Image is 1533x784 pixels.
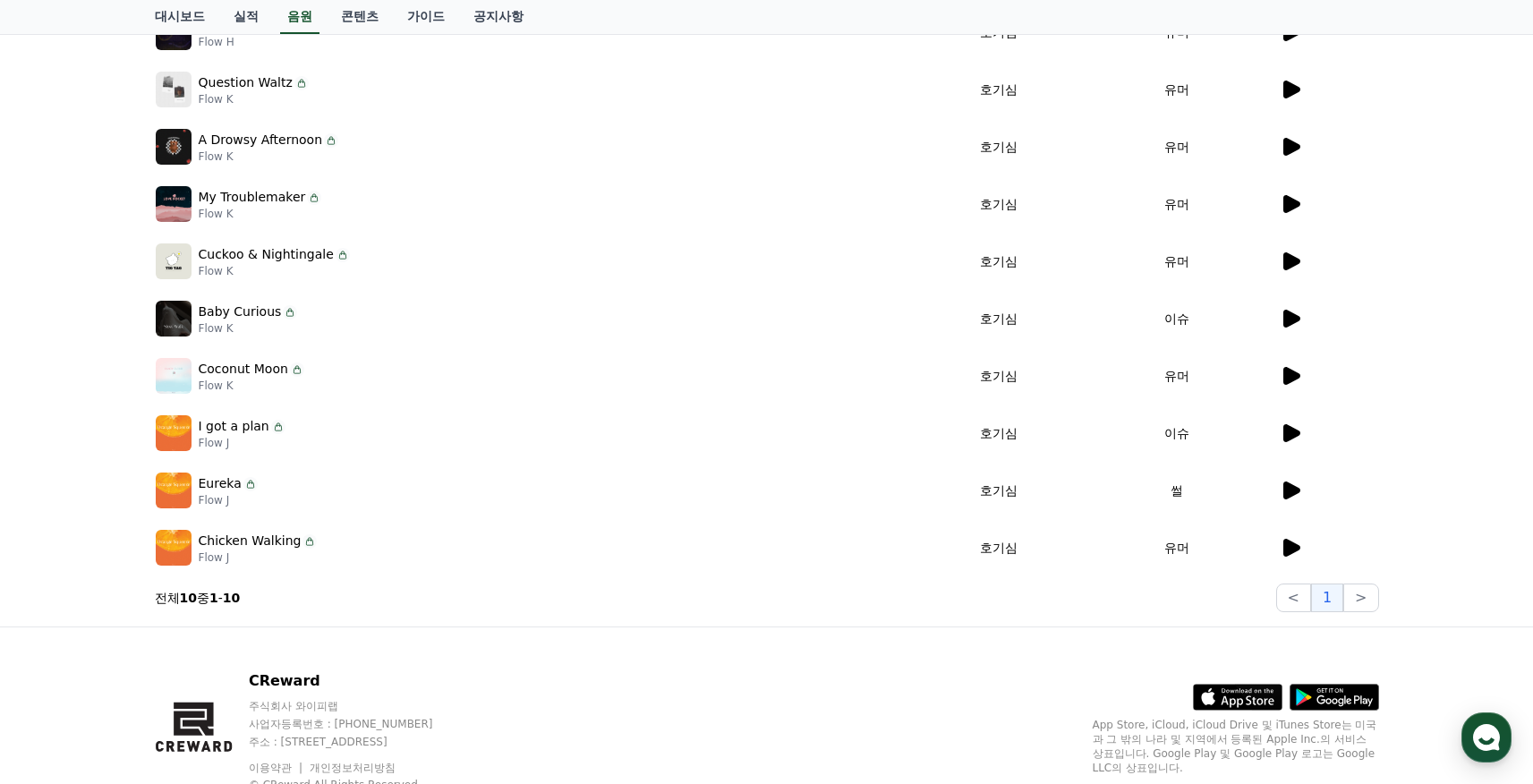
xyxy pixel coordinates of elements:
[1093,718,1379,775] p: App Store, iCloud, iCloud Drive 및 iTunes Store는 미국과 그 밖의 나라 및 지역에서 등록된 Apple Inc.의 서비스 상표입니다. Goo...
[118,567,231,612] a: 대화
[1076,175,1279,233] td: 유머
[180,591,197,605] strong: 10
[199,131,323,149] p: A Drowsy Afternoon
[164,595,185,609] span: 대화
[249,717,467,731] p: 사업자등록번호 : [PHONE_NUMBER]
[199,532,302,550] p: Chicken Walking
[199,245,334,264] p: Cuckoo & Nightingale
[231,567,344,612] a: 설정
[156,530,192,566] img: music
[199,417,269,436] p: I got a plan
[922,519,1076,576] td: 호기심
[922,175,1076,233] td: 호기심
[199,436,285,450] p: Flow J
[199,360,288,379] p: Coconut Moon
[199,379,304,393] p: Flow K
[1076,61,1279,118] td: 유머
[310,762,396,774] a: 개인정보처리방침
[1076,462,1279,519] td: 썰
[199,493,258,507] p: Flow J
[199,73,293,92] p: Question Waltz
[156,415,192,451] img: music
[156,243,192,279] img: music
[1076,233,1279,290] td: 유머
[1076,347,1279,405] td: 유머
[199,35,234,49] p: Flow H
[922,61,1076,118] td: 호기심
[1276,584,1311,612] button: <
[1076,290,1279,347] td: 이슈
[199,550,318,565] p: Flow J
[156,72,192,107] img: music
[1343,584,1378,612] button: >
[1076,405,1279,462] td: 이슈
[249,670,467,692] p: CReward
[922,233,1076,290] td: 호기심
[223,591,240,605] strong: 10
[199,207,322,221] p: Flow K
[156,473,192,508] img: music
[199,188,306,207] p: My Troublemaker
[156,301,192,337] img: music
[249,762,305,774] a: 이용약관
[277,594,298,609] span: 설정
[156,358,192,394] img: music
[155,589,241,607] p: 전체 중 -
[199,149,339,164] p: Flow K
[1311,584,1343,612] button: 1
[249,699,467,713] p: 주식회사 와이피랩
[156,129,192,165] img: music
[199,92,309,107] p: Flow K
[199,321,298,336] p: Flow K
[922,290,1076,347] td: 호기심
[922,462,1076,519] td: 호기심
[1076,519,1279,576] td: 유머
[922,118,1076,175] td: 호기심
[199,303,282,321] p: Baby Curious
[5,567,118,612] a: 홈
[56,594,67,609] span: 홈
[199,264,350,278] p: Flow K
[922,347,1076,405] td: 호기심
[209,591,218,605] strong: 1
[249,735,467,749] p: 주소 : [STREET_ADDRESS]
[156,186,192,222] img: music
[922,405,1076,462] td: 호기심
[1076,118,1279,175] td: 유머
[199,474,242,493] p: Eureka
